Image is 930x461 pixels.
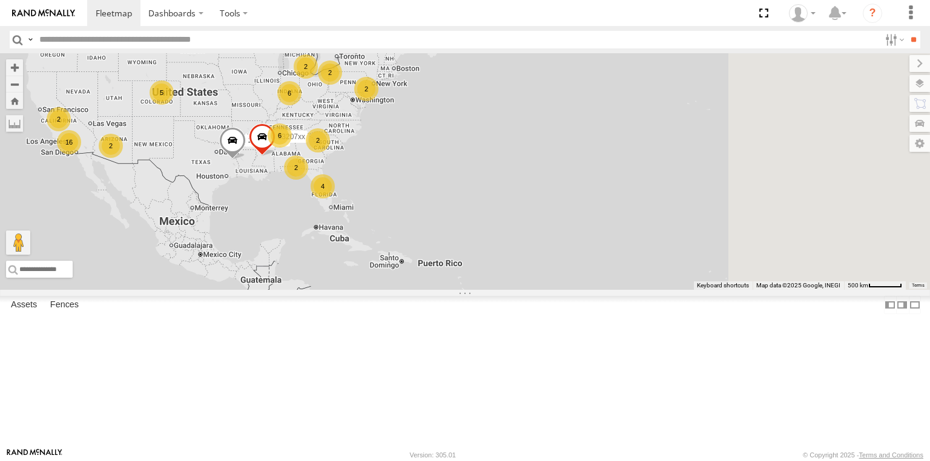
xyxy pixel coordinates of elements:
div: 2 [294,54,318,79]
div: 6 [277,81,302,105]
div: 4 [311,174,335,198]
button: Keyboard shortcuts [697,281,749,290]
a: Terms [912,283,925,288]
label: Fences [44,296,85,313]
label: Hide Summary Table [909,296,921,313]
div: 16 [57,130,81,154]
a: Visit our Website [7,449,62,461]
div: © Copyright 2025 - [803,451,923,459]
div: Sardor Khadjimedov [785,4,820,22]
label: Dock Summary Table to the Left [884,296,896,313]
div: 6 [268,123,292,148]
div: 2 [99,134,123,158]
label: Dock Summary Table to the Right [896,296,908,313]
label: Search Query [25,31,35,48]
div: 2 [318,60,342,85]
label: Search Filter Options [880,31,906,48]
a: Terms and Conditions [859,451,923,459]
div: 2 [284,155,308,180]
label: Measure [6,115,23,132]
span: Map data ©2025 Google, INEGI [756,282,840,289]
label: Map Settings [909,135,930,152]
div: 2 [47,107,71,131]
div: Version: 305.01 [410,451,456,459]
div: 2 [354,77,378,101]
span: 500 km [848,282,868,289]
div: 5 [150,80,174,105]
i: ? [863,4,882,23]
img: rand-logo.svg [12,9,75,18]
div: 2 [306,128,330,152]
button: Drag Pegman onto the map to open Street View [6,230,30,255]
button: Zoom in [6,59,23,76]
button: Map Scale: 500 km per 52 pixels [844,281,906,290]
label: Assets [5,296,43,313]
button: Zoom Home [6,93,23,109]
button: Zoom out [6,76,23,93]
